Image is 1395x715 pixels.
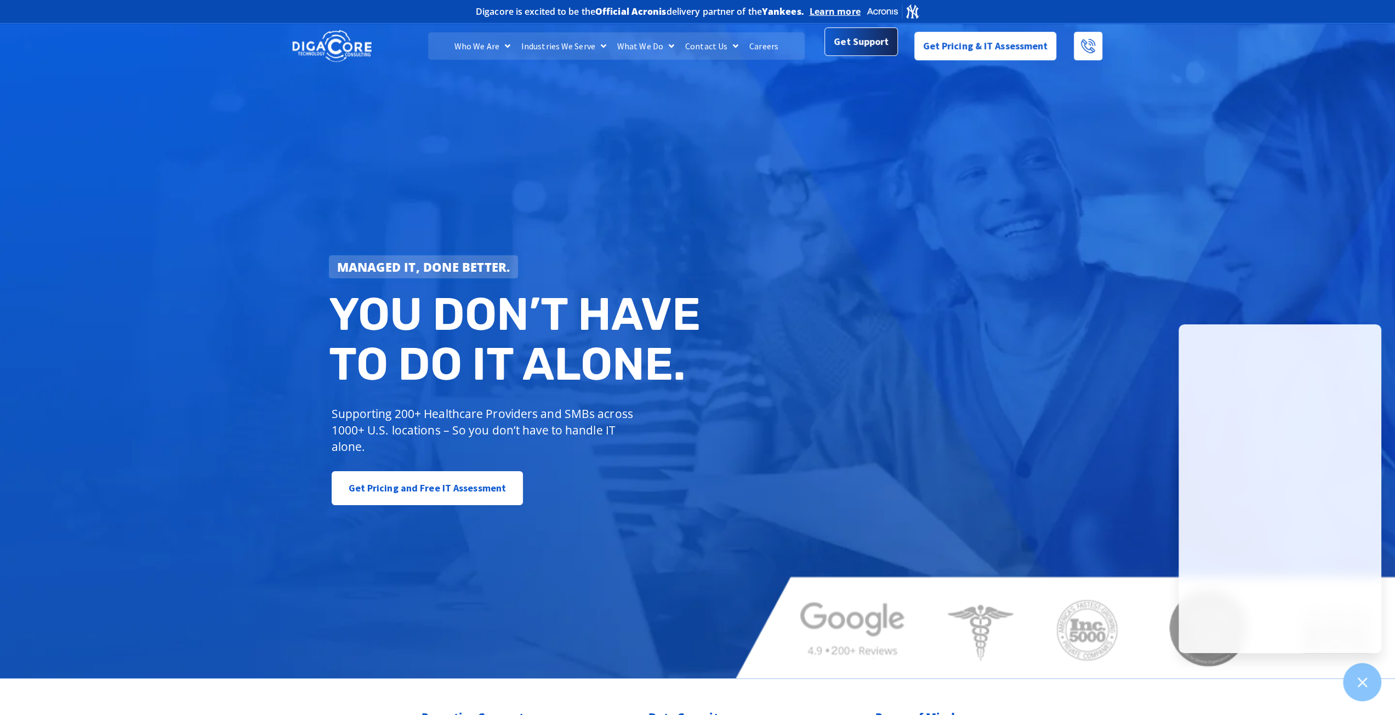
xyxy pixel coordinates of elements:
[834,31,889,53] span: Get Support
[337,259,510,275] strong: Managed IT, done better.
[744,32,784,60] a: Careers
[332,471,523,505] a: Get Pricing and Free IT Assessment
[824,27,897,56] a: Get Support
[923,35,1048,57] span: Get Pricing & IT Assessment
[914,32,1057,60] a: Get Pricing & IT Assessment
[329,255,519,278] a: Managed IT, done better.
[866,3,920,19] img: Acronis
[595,5,667,18] b: Official Acronis
[762,5,804,18] b: Yankees.
[349,477,506,499] span: Get Pricing and Free IT Assessment
[449,32,516,60] a: Who We Are
[810,6,861,17] a: Learn more
[680,32,744,60] a: Contact Us
[332,405,638,455] p: Supporting 200+ Healthcare Providers and SMBs across 1000+ U.S. locations – So you don’t have to ...
[516,32,612,60] a: Industries We Serve
[428,32,804,60] nav: Menu
[1178,324,1381,653] iframe: Chatgenie Messenger
[329,289,706,390] h2: You don’t have to do IT alone.
[476,7,804,16] h2: Digacore is excited to be the delivery partner of the
[612,32,680,60] a: What We Do
[292,29,372,64] img: DigaCore Technology Consulting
